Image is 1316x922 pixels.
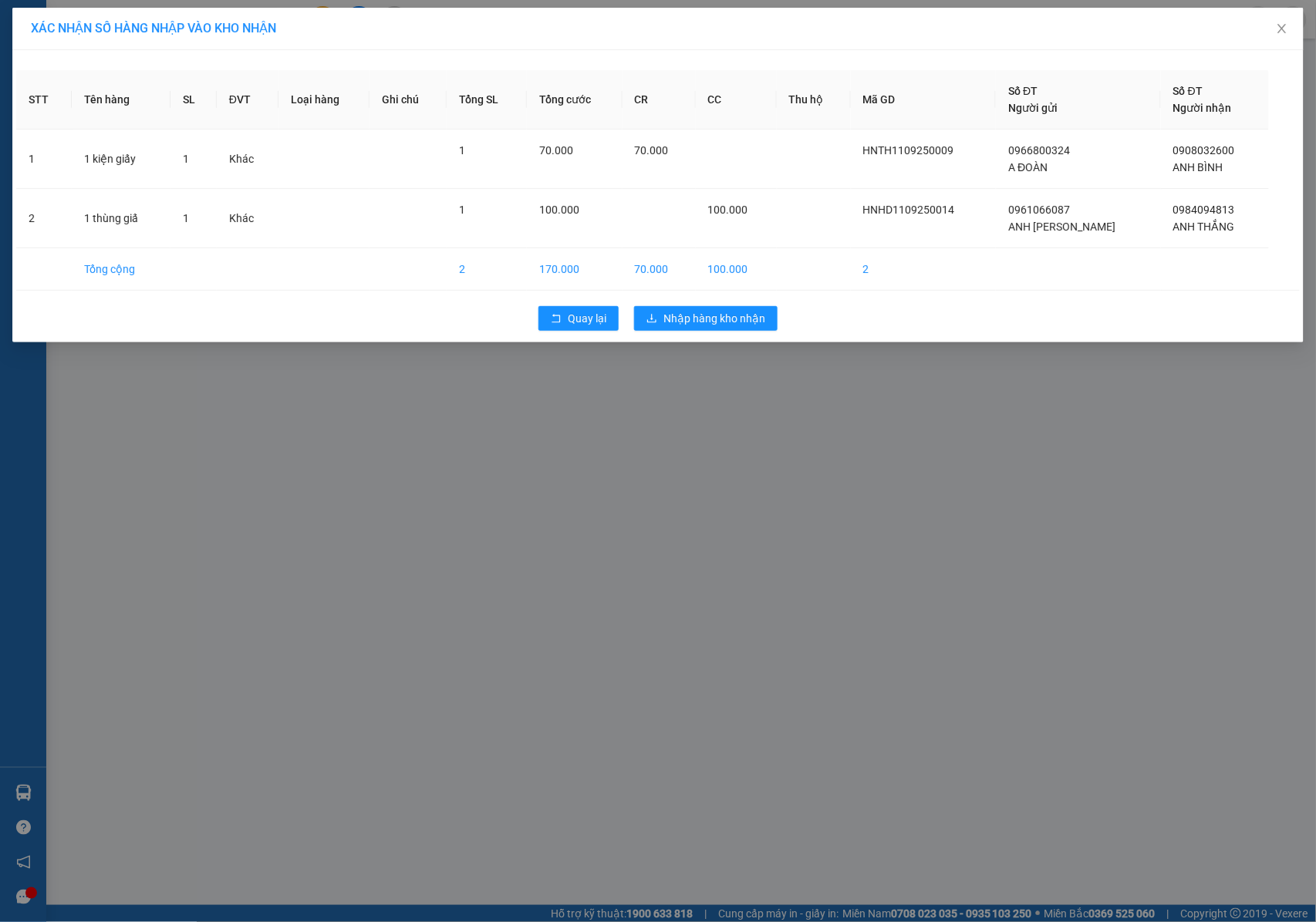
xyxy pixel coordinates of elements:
[369,70,447,130] th: Ghi chú
[851,70,997,130] th: Mã GD
[527,70,623,130] th: Tổng cước
[663,310,765,327] span: Nhập hàng kho nhận
[72,189,170,248] td: 1 thùng giấ
[623,70,696,130] th: CR
[634,306,778,331] button: downloadNhập hàng kho nhận
[1008,204,1070,216] span: 0961066087
[42,52,82,66] strong: CSKH:
[1173,102,1232,114] span: Người nhận
[1008,102,1058,114] span: Người gửi
[183,212,189,224] span: 1
[103,7,305,28] strong: PHIẾU DÁN LÊN HÀNG
[1008,161,1048,173] span: A ĐOÀN
[863,204,955,216] span: HNHD1109250014
[1173,144,1235,156] span: 0908032600
[16,130,72,189] td: 1
[568,310,606,327] span: Quay lại
[170,70,217,130] th: SL
[1008,144,1070,156] span: 0966800324
[72,70,170,130] th: Tên hàng
[217,189,278,248] td: Khác
[16,70,72,130] th: STT
[539,144,573,156] span: 70.000
[6,93,237,114] span: Mã đơn: SGTB1509250012
[863,144,954,156] span: HNTH1109250009
[183,153,189,165] span: 1
[1260,8,1304,51] button: Close
[97,31,311,47] span: Ngày in phiếu: 16:44 ngày
[696,248,777,291] td: 100.000
[551,313,562,325] span: rollback
[1173,161,1223,173] span: ANH BÌNH
[6,52,117,79] span: [PHONE_NUMBER]
[1276,22,1288,35] span: close
[696,70,777,130] th: CC
[635,144,669,156] span: 70.000
[623,248,696,291] td: 70.000
[447,248,527,291] td: 2
[278,70,370,130] th: Loại hàng
[16,189,72,248] td: 2
[447,70,527,130] th: Tổng SL
[72,130,170,189] td: 1 kiện giấy
[708,204,748,216] span: 100.000
[538,306,619,331] button: rollbackQuay lại
[527,248,623,291] td: 170.000
[1173,85,1203,97] span: Số ĐT
[1173,204,1235,216] span: 0984094813
[1008,220,1115,233] span: ANH [PERSON_NAME]
[539,204,579,216] span: 100.000
[134,52,283,80] span: CÔNG TY TNHH CHUYỂN PHÁT NHANH BẢO AN
[459,204,465,216] span: 1
[217,130,278,189] td: Khác
[72,248,170,291] td: Tổng cộng
[777,70,851,130] th: Thu hộ
[217,70,278,130] th: ĐVT
[851,248,997,291] td: 2
[1008,85,1038,97] span: Số ĐT
[31,21,276,35] span: XÁC NHẬN SỐ HÀNG NHẬP VÀO KHO NHẬN
[646,313,657,325] span: download
[1173,220,1235,233] span: ANH THẮNG
[459,144,465,156] span: 1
